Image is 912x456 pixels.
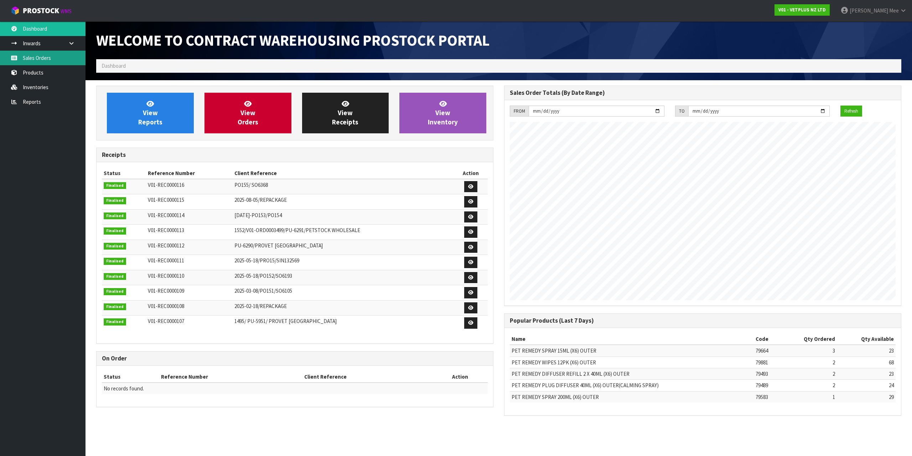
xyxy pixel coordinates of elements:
td: 24 [837,380,896,391]
td: 79583 [754,391,780,403]
span: Finalised [104,303,126,311]
td: 68 [837,357,896,368]
span: V01-REC0000116 [148,181,184,188]
span: V01-REC0000110 [148,272,184,279]
span: Finalised [104,197,126,204]
span: V01-REC0000115 [148,196,184,203]
th: Status [102,371,159,383]
span: Finalised [104,288,126,295]
th: Action [454,168,488,179]
span: 2025-05-18/PRO15/SIN132569 [234,257,299,264]
img: cube-alt.png [11,6,20,15]
td: 2 [780,368,837,379]
span: Finalised [104,212,126,220]
th: Reference Number [146,168,233,179]
span: V01-REC0000109 [148,287,184,294]
td: 23 [837,345,896,357]
td: 3 [780,345,837,357]
a: ViewReports [107,93,194,133]
td: 79493 [754,368,780,379]
span: 1495/ PU-5951/ PROVET [GEOGRAPHIC_DATA] [234,318,337,324]
h3: Sales Order Totals (By Date Range) [510,89,896,96]
th: Code [754,333,780,345]
span: View Inventory [428,99,458,126]
span: 2025-02-18/REPACKAGE [234,303,287,309]
h3: On Order [102,355,488,362]
span: Finalised [104,273,126,280]
td: 79881 [754,357,780,368]
span: V01-REC0000107 [148,318,184,324]
h3: Popular Products (Last 7 Days) [510,317,896,324]
td: PET REMEDY SPRAY 15ML (X6) OUTER [510,345,754,357]
span: 2025-03-08/PO151/SO6105 [234,287,292,294]
span: [PERSON_NAME] [850,7,888,14]
span: V01-REC0000112 [148,242,184,249]
span: Finalised [104,182,126,189]
a: ViewOrders [204,93,291,133]
td: PET REMEDY SPRAY 200ML (X6) OUTER [510,391,754,403]
span: [DATE]-PO153/PO154 [234,212,282,219]
th: Name [510,333,754,345]
td: PET REMEDY WIPES 12PK (X6) OUTER [510,357,754,368]
a: ViewReceipts [302,93,389,133]
th: Client Reference [302,371,432,383]
span: PU-6290/PROVET [GEOGRAPHIC_DATA] [234,242,323,249]
div: TO [675,106,688,117]
td: 2 [780,380,837,391]
span: View Receipts [332,99,358,126]
span: PO155/ SO6368 [234,181,268,188]
span: Finalised [104,318,126,326]
td: 79489 [754,380,780,391]
button: Refresh [840,106,862,117]
td: 1 [780,391,837,403]
strong: V01 - VETPLUS NZ LTD [778,7,826,13]
span: View Reports [138,99,162,126]
td: 29 [837,391,896,403]
span: ProStock [23,6,59,15]
span: V01-REC0000108 [148,303,184,309]
td: 2 [780,357,837,368]
h3: Receipts [102,152,488,158]
td: PET REMEDY DIFFUSER REFILL 2 X 40ML (X6) OUTER [510,368,754,379]
span: 2025-05-18/PO152/SO6193 [234,272,292,279]
span: Mee [889,7,899,14]
span: Finalised [104,243,126,250]
th: Qty Available [837,333,896,345]
td: No records found. [102,383,488,394]
a: ViewInventory [399,93,486,133]
span: 1552/V01-ORD0003499/PU-6291/PETSTOCK WHOLESALE [234,227,360,234]
th: Action [432,371,488,383]
span: Finalised [104,258,126,265]
th: Client Reference [233,168,454,179]
span: V01-REC0000114 [148,212,184,219]
th: Reference Number [159,371,302,383]
th: Qty Ordered [780,333,837,345]
span: View Orders [238,99,258,126]
span: Finalised [104,227,126,235]
td: 79664 [754,345,780,357]
span: Welcome to Contract Warehousing ProStock Portal [96,31,490,50]
div: FROM [510,106,529,117]
td: 23 [837,368,896,379]
span: Dashboard [102,62,126,69]
td: PET REMEDY PLUG DIFFUSER 40ML (X6) OUTER(CALMING SPRAY) [510,380,754,391]
th: Status [102,168,146,179]
small: WMS [61,8,72,15]
span: 2025-08-05/REPACKAGE [234,196,287,203]
span: V01-REC0000113 [148,227,184,234]
span: V01-REC0000111 [148,257,184,264]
